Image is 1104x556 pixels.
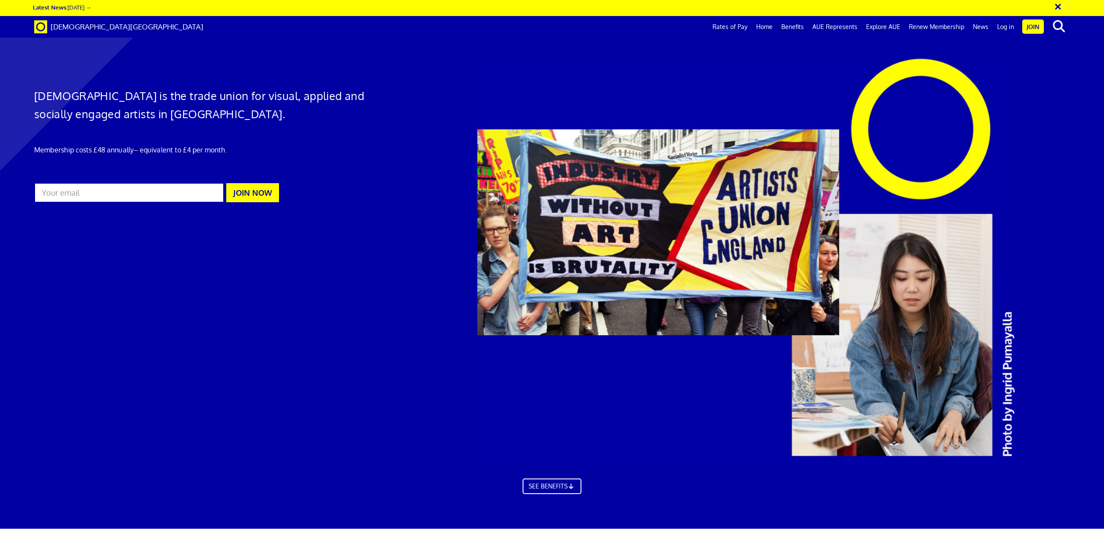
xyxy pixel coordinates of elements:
a: AUE Represents [808,16,862,38]
p: Membership costs £48 annually – equivalent to £4 per month. [34,145,371,155]
a: Rates of Pay [708,16,752,38]
a: Latest News:[DATE] → [33,3,91,11]
a: Home [752,16,777,38]
strong: Latest News: [33,3,67,11]
a: News [969,16,993,38]
a: Join [1022,19,1044,34]
button: search [1046,17,1072,36]
input: Your email [34,183,224,203]
a: Renew Membership [905,16,969,38]
a: Benefits [777,16,808,38]
a: SEE BENEFITS [523,478,581,494]
h1: [DEMOGRAPHIC_DATA] is the trade union for visual, applied and socially engaged artists in [GEOGRA... [34,87,371,123]
a: Log in [993,16,1018,38]
button: JOIN NOW [226,183,279,202]
a: Explore AUE [862,16,905,38]
a: Brand [DEMOGRAPHIC_DATA][GEOGRAPHIC_DATA] [28,16,210,38]
span: [DEMOGRAPHIC_DATA][GEOGRAPHIC_DATA] [51,22,203,31]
